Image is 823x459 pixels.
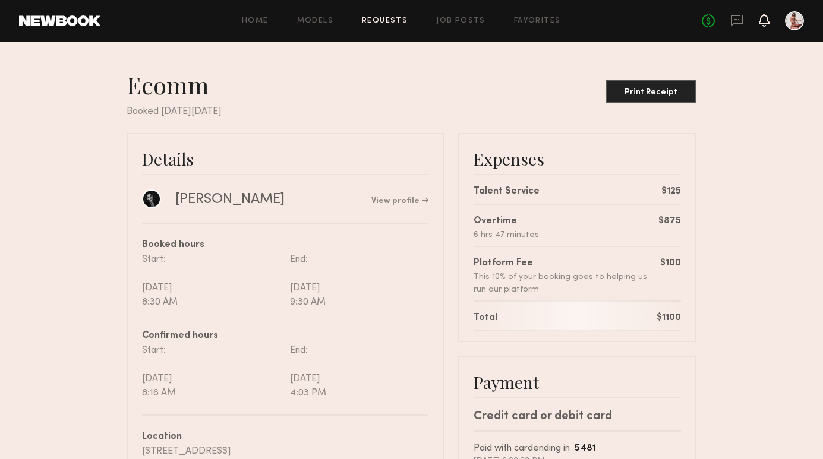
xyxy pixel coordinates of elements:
div: [PERSON_NAME] [175,191,285,208]
div: $100 [660,257,681,271]
div: Print Receipt [610,88,692,97]
a: Requests [362,17,408,25]
div: Details [142,148,428,169]
div: Booked hours [142,238,428,252]
div: Payment [474,372,681,392]
div: 6 hrs 47 minutes [474,229,539,241]
div: Total [474,311,497,325]
div: $125 [661,185,681,199]
div: Booked [DATE][DATE] [127,105,696,119]
div: End: [DATE] 4:03 PM [285,343,428,400]
div: Paid with card ending in [474,441,681,456]
div: Start: [DATE] 8:30 AM [142,252,285,309]
button: Print Receipt [606,80,696,103]
b: 5481 [575,444,596,453]
div: Confirmed hours [142,329,428,343]
div: Start: [DATE] 8:16 AM [142,343,285,400]
a: Favorites [514,17,561,25]
a: Home [242,17,269,25]
div: Location [142,430,428,444]
div: [STREET_ADDRESS] [142,444,428,458]
div: $1100 [657,311,681,325]
a: View profile [371,197,428,205]
a: Models [297,17,333,25]
a: Job Posts [436,17,485,25]
div: $875 [658,214,681,229]
div: Talent Service [474,185,540,199]
div: Credit card or debit card [474,408,681,426]
div: Overtime [474,214,539,229]
div: End: [DATE] 9:30 AM [285,252,428,309]
div: This 10% of your booking goes to helping us run our platform [474,271,660,296]
div: Expenses [474,148,681,169]
div: Platform Fee [474,257,660,271]
div: Ecomm [127,70,219,100]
